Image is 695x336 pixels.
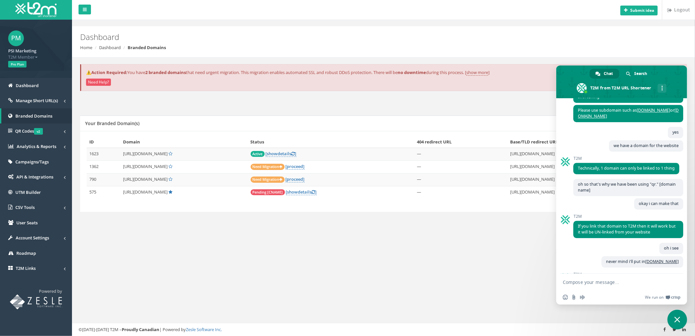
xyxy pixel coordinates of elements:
[614,143,679,148] span: we have a domain for the website
[415,148,508,160] td: —
[15,128,43,134] span: QR Codes
[169,163,172,169] a: Set Default
[16,83,39,88] span: Dashboard
[415,186,508,199] td: —
[86,79,111,86] button: Need Help?
[637,107,670,113] a: [DOMAIN_NAME]
[508,148,631,160] td: [URL][DOMAIN_NAME]
[286,176,305,182] a: [proceed]
[16,174,53,180] span: API & Integrations
[668,310,687,329] div: Close chat
[508,160,631,173] td: [URL][DOMAIN_NAME]
[578,165,675,171] span: Technically, 1 domain can only be linked to 1 thing
[123,176,168,182] span: [URL][DOMAIN_NAME]
[16,250,36,256] span: Roadmap
[578,223,676,235] span: If you link that domain to T2M then it will work but it will be UN-linked from your website
[573,214,683,219] span: T2M
[578,107,679,119] a: [DOMAIN_NAME]
[508,173,631,186] td: [URL][DOMAIN_NAME]
[86,69,682,76] p: You have that need urgent migration. This migration enables automated SSL and robust DDoS protect...
[99,45,121,50] a: Dashboard
[8,30,24,46] span: PM
[645,259,679,264] a: [DOMAIN_NAME]
[87,148,120,160] td: 1623
[620,69,654,79] div: Search
[398,69,426,75] strong: no downtime
[415,173,508,186] td: —
[630,8,654,13] b: Submit idea
[15,159,49,165] span: Campaigns/Tags
[16,98,58,103] span: Manage Short URL(s)
[123,189,168,195] span: [URL][DOMAIN_NAME]
[251,151,265,157] span: Active
[466,69,488,76] a: show more
[15,2,57,17] img: T2M
[16,235,49,241] span: Account Settings
[266,151,296,157] a: [showdetails]
[10,294,62,309] img: T2M URL Shortener powered by Zesle Software Inc.
[671,295,681,300] span: Crisp
[169,176,172,182] a: Set Default
[251,189,285,195] span: Pending [CNAME]
[87,173,120,186] td: 790
[286,163,305,170] a: [proceed]
[578,181,676,193] span: oh so that's why we have been using "qr." [domain name]
[16,220,38,226] span: User Seats
[8,61,27,67] span: Pro Plan
[672,129,679,135] span: yes
[415,160,508,173] td: —
[15,113,52,119] span: Branded Domains
[658,84,667,93] div: More channels
[508,186,631,199] td: [URL][DOMAIN_NAME]
[415,136,508,148] th: 404 redirect URL
[590,69,619,79] div: Chat
[169,151,172,157] a: Set Default
[128,45,166,50] strong: Branded Domains
[248,136,415,148] th: Status
[573,272,664,277] span: T2M
[645,295,664,300] span: We run on
[8,54,64,60] span: T2M Member
[17,143,56,149] span: Analytics & Reports
[251,177,285,183] span: Need Migration
[563,295,568,300] span: Insert an emoji
[145,69,186,75] strong: 2 branded domains
[87,136,120,148] th: ID
[122,327,159,332] strong: Proudly Canadian
[186,327,222,332] a: Zesle Software Inc.
[634,69,647,79] span: Search
[123,163,168,169] span: [URL][DOMAIN_NAME]
[16,265,36,271] span: T2M Links
[123,151,168,157] span: [URL][DOMAIN_NAME]
[79,327,688,333] div: ©[DATE]-[DATE] T2M – | Powered by
[639,201,679,206] span: okay i can make that
[251,164,285,170] span: Need Migration
[120,136,248,148] th: Domain
[87,186,120,199] td: 575
[645,295,681,300] a: We run onCrisp
[39,288,62,294] span: Powered by
[508,136,631,148] th: Base/TLD redirect URL
[8,46,64,60] a: PSI Marketing T2M Member
[286,189,317,195] a: [showdetails]
[8,48,36,54] strong: PSI Marketing
[80,33,584,41] h2: Dashboard
[34,128,43,135] span: v2
[664,245,679,251] span: oh i see
[267,151,278,157] span: show
[80,45,92,50] a: Home
[620,6,658,15] button: Submit idea
[604,69,613,79] span: Chat
[578,107,679,119] span: Please use subdomain such as or
[580,295,585,300] span: Audio message
[606,259,679,264] span: never mind i'll put in
[563,279,666,285] textarea: Compose your message...
[87,160,120,173] td: 1362
[86,69,127,75] strong: ⚠️Action Required:
[15,189,41,195] span: UTM Builder
[573,156,679,161] span: T2M
[15,204,35,210] span: CSV Tools
[287,189,298,195] span: show
[85,121,139,126] h5: Your Branded Domain(s)
[169,189,172,195] a: Default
